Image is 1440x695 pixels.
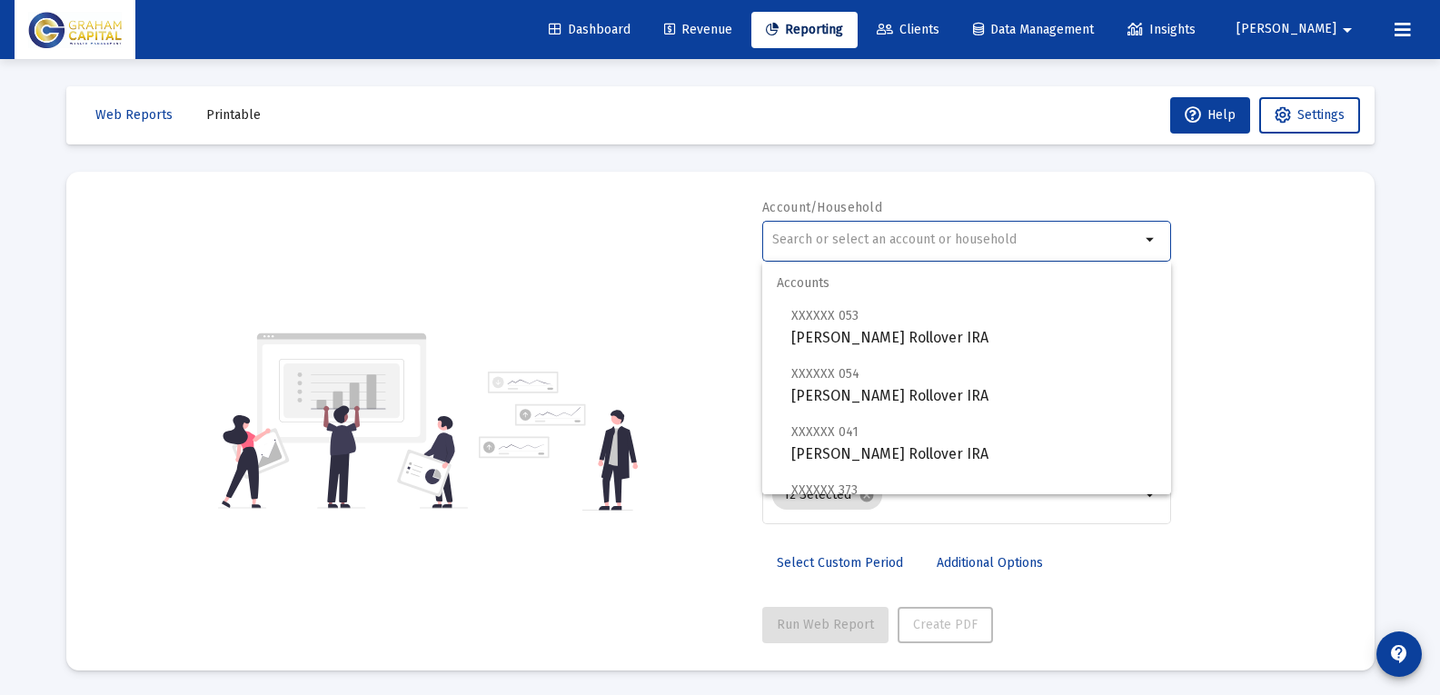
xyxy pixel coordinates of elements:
span: Data Management [973,22,1094,37]
span: [PERSON_NAME] Rollover IRA [791,362,1157,407]
span: XXXXXX 054 [791,366,859,382]
button: Run Web Report [762,607,889,643]
span: Insights [1127,22,1196,37]
label: Account/Household [762,200,882,215]
a: Revenue [650,12,747,48]
span: Accounts [762,262,1171,305]
span: Create PDF [913,617,978,632]
span: Reporting [766,22,843,37]
img: reporting [218,331,468,511]
button: Settings [1259,97,1360,134]
span: [PERSON_NAME] Individual [791,479,1157,523]
span: Web Reports [95,107,173,123]
mat-icon: arrow_drop_down [1140,229,1162,251]
span: XXXXXX 373 [791,482,858,498]
a: Clients [862,12,954,48]
span: [PERSON_NAME] Rollover IRA [791,304,1157,349]
span: Select Custom Period [777,555,903,571]
input: Search or select an account or household [772,233,1140,247]
button: Printable [192,97,275,134]
span: XXXXXX 053 [791,308,859,323]
mat-icon: cancel [859,487,875,503]
span: Dashboard [549,22,631,37]
mat-icon: arrow_drop_down [1336,12,1358,48]
img: Dashboard [28,12,122,48]
span: Settings [1297,107,1345,123]
span: Help [1185,107,1236,123]
span: Clients [877,22,939,37]
a: Reporting [751,12,858,48]
img: reporting-alt [479,372,638,511]
mat-chip: 12 Selected [772,481,882,510]
span: Printable [206,107,261,123]
span: Additional Options [937,555,1043,571]
mat-chip-list: Selection [772,477,1140,513]
button: Create PDF [898,607,993,643]
span: Revenue [664,22,732,37]
mat-icon: arrow_drop_down [1140,484,1162,506]
span: XXXXXX 041 [791,424,859,440]
button: Web Reports [81,97,187,134]
span: [PERSON_NAME] Rollover IRA [791,421,1157,465]
a: Dashboard [534,12,645,48]
button: [PERSON_NAME] [1215,11,1380,47]
a: Insights [1113,12,1210,48]
span: [PERSON_NAME] [1236,22,1336,37]
a: Data Management [958,12,1108,48]
span: Run Web Report [777,617,874,632]
mat-icon: contact_support [1388,643,1410,665]
button: Help [1170,97,1250,134]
